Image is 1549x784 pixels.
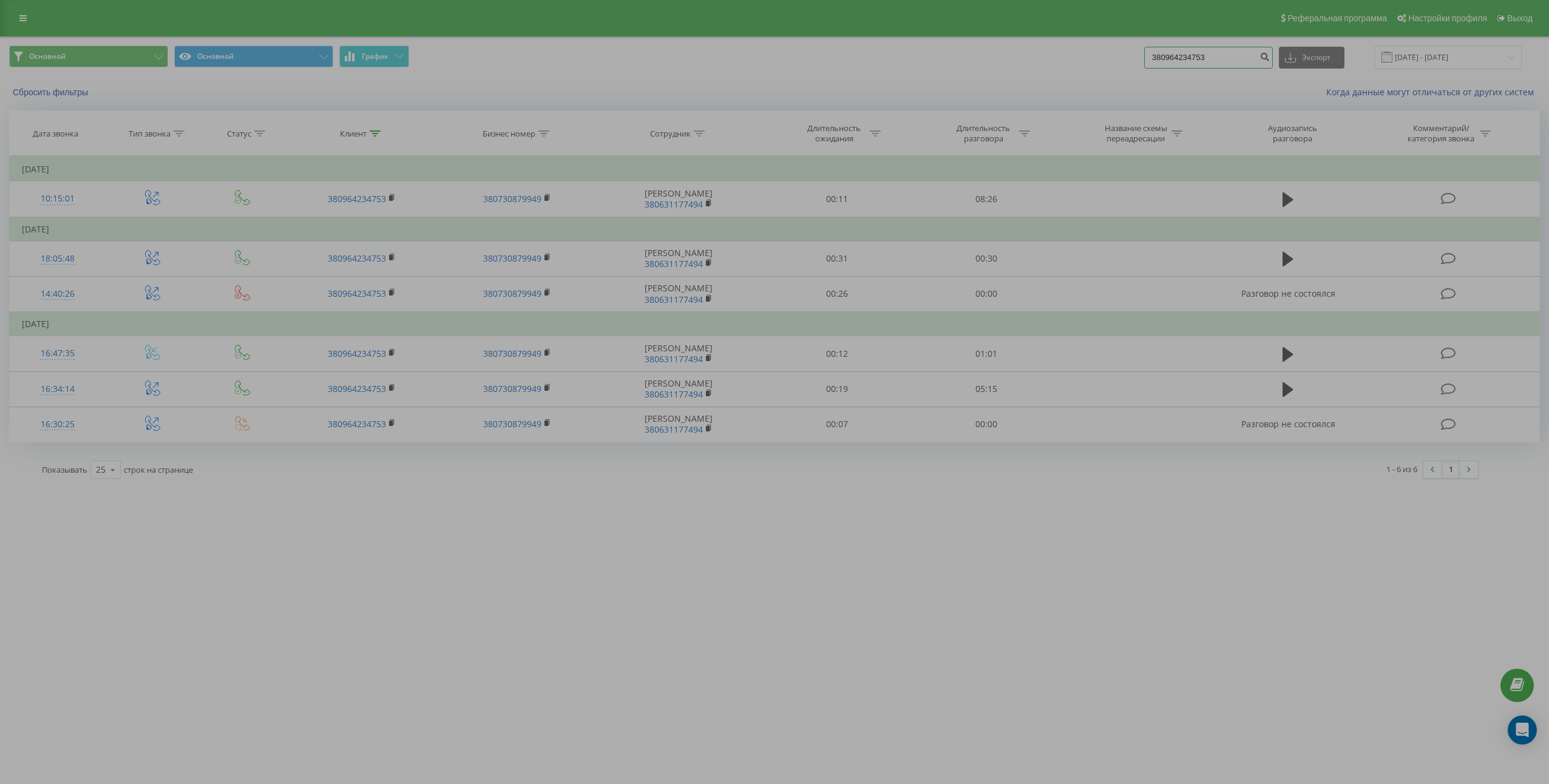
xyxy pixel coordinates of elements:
[645,294,703,305] a: 380631177494
[22,413,93,436] div: 16:30:25
[174,46,333,67] button: Основной
[912,181,1061,217] td: 08:26
[802,123,867,144] div: Длительность ожидания
[1406,123,1477,144] div: Комментарий/категория звонка
[645,388,703,400] a: 380631177494
[33,129,78,139] div: Дата звонка
[645,198,703,210] a: 380631177494
[22,247,93,271] div: 18:05:48
[951,123,1016,144] div: Длительность разговора
[1507,13,1533,23] span: Выход
[1386,463,1417,475] div: 1 - 6 из 6
[22,342,93,365] div: 16:47:35
[1253,123,1332,144] div: Аудиозапись разговора
[9,87,94,98] button: Сбросить фильтры
[595,181,762,217] td: [PERSON_NAME]
[1279,47,1344,69] button: Экспорт
[340,129,367,139] div: Клиент
[10,157,1540,181] td: [DATE]
[328,193,386,204] a: 380964234753
[762,241,912,276] td: 00:31
[362,52,388,61] span: График
[650,129,691,139] div: Сотрудник
[1408,13,1487,23] span: Настройки профиля
[1241,288,1335,299] span: Разговор не состоялся
[595,276,762,312] td: [PERSON_NAME]
[762,407,912,442] td: 00:07
[1144,47,1273,69] input: Поиск по номеру
[762,371,912,407] td: 00:19
[483,383,541,394] a: 380730879949
[912,241,1061,276] td: 00:30
[912,371,1061,407] td: 05:15
[595,241,762,276] td: [PERSON_NAME]
[483,288,541,299] a: 380730879949
[10,217,1540,242] td: [DATE]
[1287,13,1387,23] span: Реферальная программа
[762,276,912,312] td: 00:26
[328,252,386,264] a: 380964234753
[483,418,541,430] a: 380730879949
[912,407,1061,442] td: 00:00
[595,407,762,442] td: [PERSON_NAME]
[483,193,541,204] a: 380730879949
[328,383,386,394] a: 380964234753
[1442,461,1460,478] a: 1
[22,282,93,306] div: 14:40:26
[29,52,66,61] span: Основной
[10,312,1540,336] td: [DATE]
[483,129,535,139] div: Бизнес номер
[42,464,87,475] span: Показывать
[1103,123,1168,144] div: Название схемы переадресации
[762,181,912,217] td: 00:11
[129,129,171,139] div: Тип звонка
[912,336,1061,371] td: 01:01
[483,348,541,359] a: 380730879949
[22,187,93,211] div: 10:15:01
[339,46,409,67] button: График
[645,353,703,365] a: 380631177494
[124,464,193,475] span: строк на странице
[1241,418,1335,430] span: Разговор не состоялся
[328,348,386,359] a: 380964234753
[328,418,386,430] a: 380964234753
[483,252,541,264] a: 380730879949
[762,336,912,371] td: 00:12
[645,424,703,435] a: 380631177494
[9,46,168,67] button: Основной
[227,129,251,139] div: Статус
[96,464,106,476] div: 25
[328,288,386,299] a: 380964234753
[595,336,762,371] td: [PERSON_NAME]
[22,377,93,401] div: 16:34:14
[1326,86,1540,98] a: Когда данные могут отличаться от других систем
[912,276,1061,312] td: 00:00
[1508,715,1537,745] div: Open Intercom Messenger
[595,371,762,407] td: [PERSON_NAME]
[645,258,703,269] a: 380631177494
